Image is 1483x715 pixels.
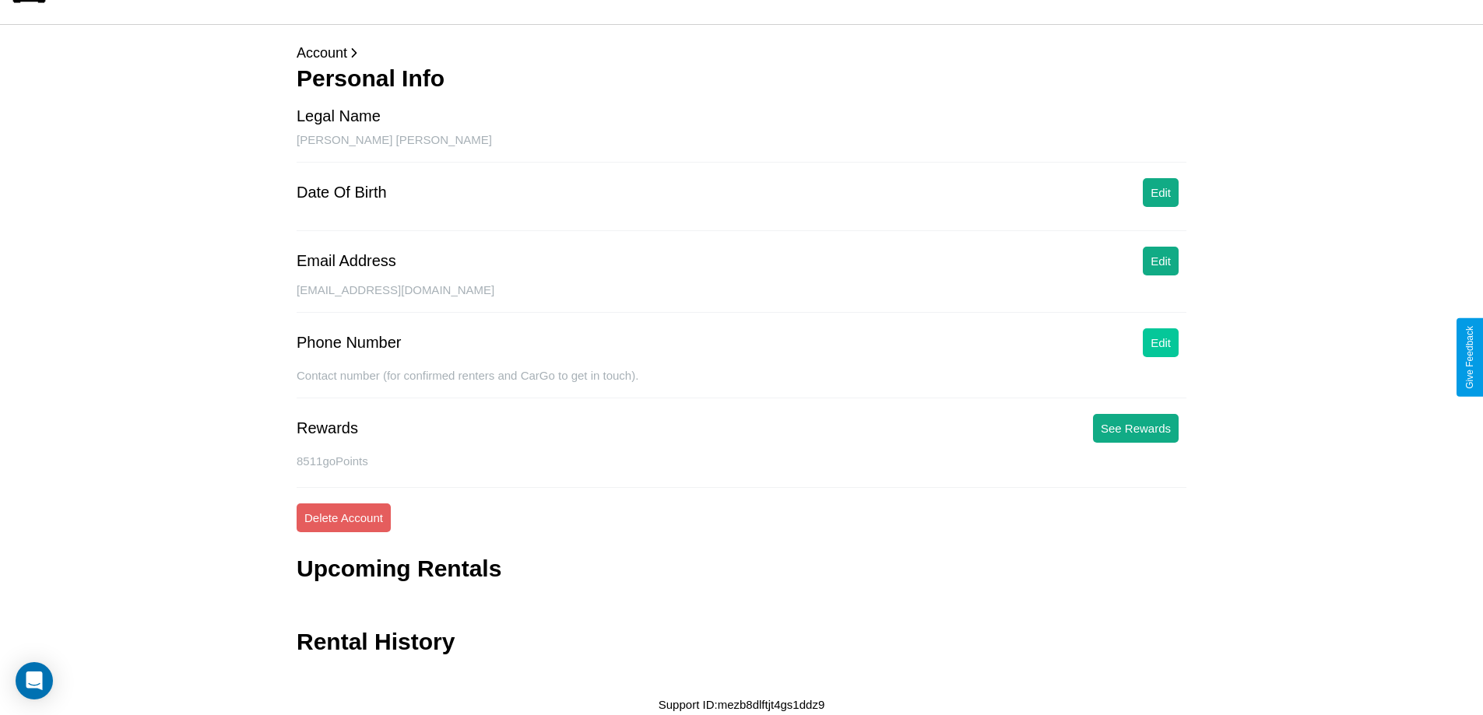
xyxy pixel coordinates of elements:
[297,65,1186,92] h3: Personal Info
[1093,414,1179,443] button: See Rewards
[297,450,1186,471] p: 8511 goPoints
[297,334,402,352] div: Phone Number
[16,662,53,699] div: Open Intercom Messenger
[1143,247,1179,275] button: Edit
[297,133,1186,163] div: [PERSON_NAME] [PERSON_NAME]
[1464,326,1475,389] div: Give Feedback
[297,556,501,582] h3: Upcoming Rentals
[297,252,396,270] div: Email Address
[297,184,387,202] div: Date Of Birth
[297,107,381,125] div: Legal Name
[297,503,391,532] button: Delete Account
[659,694,824,715] p: Support ID: mezb8dlftjt4gs1ddz9
[297,629,455,655] h3: Rental History
[297,40,1186,65] p: Account
[1143,178,1179,207] button: Edit
[1143,328,1179,357] button: Edit
[297,369,1186,398] div: Contact number (for confirmed renters and CarGo to get in touch).
[297,283,1186,313] div: [EMAIL_ADDRESS][DOMAIN_NAME]
[297,419,358,437] div: Rewards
